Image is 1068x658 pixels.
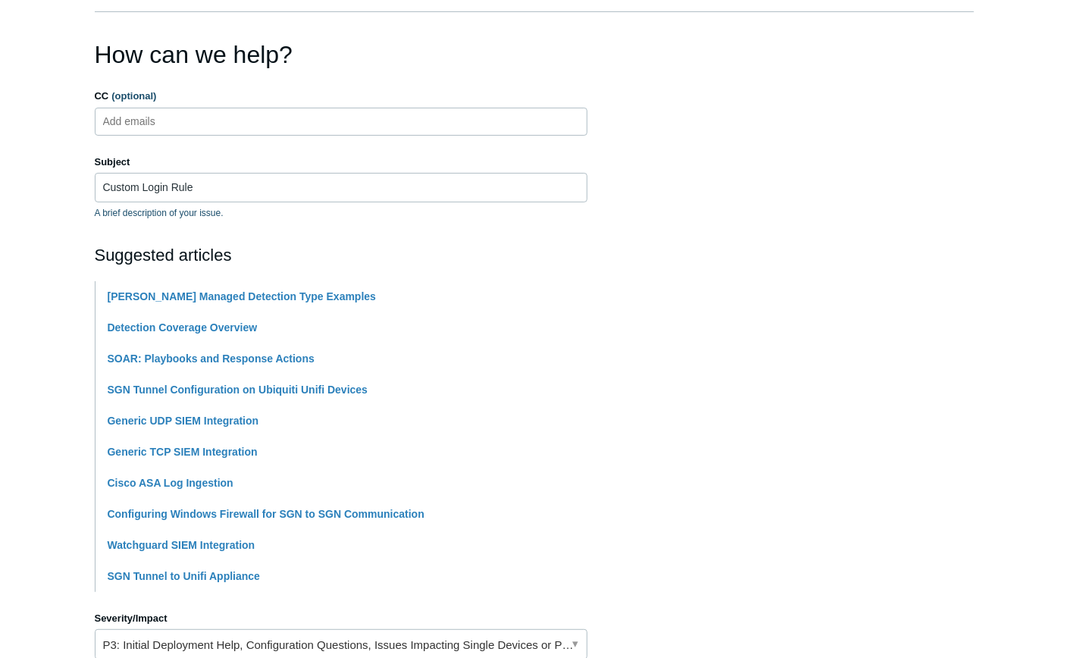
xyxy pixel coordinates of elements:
a: Generic UDP SIEM Integration [108,415,259,427]
a: Configuring Windows Firewall for SGN to SGN Communication [108,508,424,520]
label: Subject [95,155,587,170]
a: SGN Tunnel to Unifi Appliance [108,570,260,582]
h1: How can we help? [95,36,587,73]
a: [PERSON_NAME] Managed Detection Type Examples [108,290,376,302]
a: Watchguard SIEM Integration [108,539,255,551]
label: CC [95,89,587,104]
p: A brief description of your issue. [95,206,587,220]
span: (optional) [111,90,156,102]
a: Generic TCP SIEM Integration [108,446,258,458]
label: Severity/Impact [95,611,587,626]
a: SGN Tunnel Configuration on Ubiquiti Unifi Devices [108,384,368,396]
a: Cisco ASA Log Ingestion [108,477,233,489]
a: SOAR: Playbooks and Response Actions [108,352,315,365]
h2: Suggested articles [95,243,587,268]
a: Detection Coverage Overview [108,321,258,334]
input: Add emails [97,110,187,133]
